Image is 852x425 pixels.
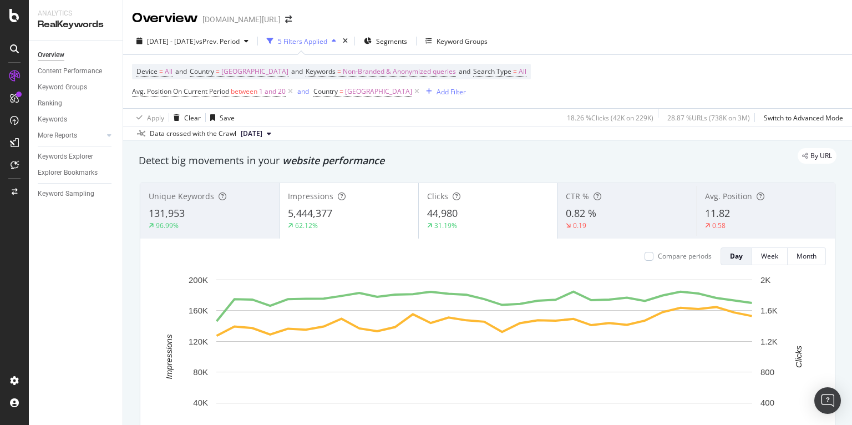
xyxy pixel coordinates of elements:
div: Overview [132,9,198,28]
text: 40K [193,398,208,407]
text: 1.2K [760,337,778,346]
span: [GEOGRAPHIC_DATA] [221,64,288,79]
text: 800 [760,367,774,377]
div: Switch to Advanced Mode [764,113,843,123]
a: Keywords Explorer [38,151,115,163]
text: 2K [760,275,770,285]
span: CTR % [566,191,589,201]
span: All [165,64,173,79]
div: Keyword Sampling [38,188,94,200]
div: 96.99% [156,221,179,230]
text: Impressions [164,334,174,379]
div: and [297,87,309,96]
div: 0.19 [573,221,586,230]
span: = [513,67,517,76]
div: 31.19% [434,221,457,230]
div: RealKeywords [38,18,114,31]
span: Clicks [427,191,448,201]
div: times [341,36,350,47]
text: Clicks [794,345,803,367]
div: Explorer Bookmarks [38,167,98,179]
div: Open Intercom Messenger [814,387,841,414]
div: Keyword Groups [437,37,488,46]
text: 200K [189,275,208,285]
div: Save [220,113,235,123]
button: Segments [359,32,412,50]
span: 0.82 % [566,206,596,220]
div: Compare periods [658,251,712,261]
span: 5,444,377 [288,206,332,220]
button: Add Filter [422,85,466,98]
button: Month [788,247,826,265]
span: vs Prev. Period [196,37,240,46]
div: Apply [147,113,164,123]
div: Day [730,251,743,261]
div: Month [797,251,816,261]
button: Switch to Advanced Mode [759,109,843,127]
a: Overview [38,49,115,61]
div: Analytics [38,9,114,18]
span: All [519,64,526,79]
span: Segments [376,37,407,46]
span: Search Type [473,67,511,76]
button: and [297,86,309,97]
button: Week [752,247,788,265]
span: [GEOGRAPHIC_DATA] [345,84,412,99]
div: Keywords [38,114,67,125]
span: 11.82 [705,206,730,220]
span: Country [190,67,214,76]
span: and [459,67,470,76]
div: 62.12% [295,221,318,230]
span: = [337,67,341,76]
div: 28.87 % URLs ( 738K on 3M ) [667,113,750,123]
a: Keyword Groups [38,82,115,93]
div: Week [761,251,778,261]
button: Clear [169,109,201,127]
span: Country [313,87,338,96]
span: Avg. Position [705,191,752,201]
span: = [216,67,220,76]
a: Ranking [38,98,115,109]
span: and [175,67,187,76]
div: Clear [184,113,201,123]
a: Content Performance [38,65,115,77]
a: Explorer Bookmarks [38,167,115,179]
span: and [291,67,303,76]
span: 44,980 [427,206,458,220]
span: = [339,87,343,96]
span: Impressions [288,191,333,201]
a: Keyword Sampling [38,188,115,200]
text: 400 [760,398,774,407]
button: Day [721,247,752,265]
button: [DATE] [236,127,276,140]
button: Keyword Groups [421,32,492,50]
div: Ranking [38,98,62,109]
span: between [231,87,257,96]
div: 5 Filters Applied [278,37,327,46]
div: 0.58 [712,221,726,230]
span: = [159,67,163,76]
text: 1.6K [760,306,778,315]
div: Keyword Groups [38,82,87,93]
div: Data crossed with the Crawl [150,129,236,139]
span: Non-Branded & Anonymized queries [343,64,456,79]
span: 2025 Jul. 25th [241,129,262,139]
a: Keywords [38,114,115,125]
div: Add Filter [437,87,466,97]
text: 120K [189,337,208,346]
div: More Reports [38,130,77,141]
div: [DOMAIN_NAME][URL] [202,14,281,25]
button: Save [206,109,235,127]
button: [DATE] - [DATE]vsPrev. Period [132,32,253,50]
span: Unique Keywords [149,191,214,201]
button: Apply [132,109,164,127]
div: legacy label [798,148,836,164]
button: 5 Filters Applied [262,32,341,50]
div: Overview [38,49,64,61]
div: Content Performance [38,65,102,77]
span: By URL [810,153,832,159]
span: Device [136,67,158,76]
div: 18.26 % Clicks ( 42K on 229K ) [567,113,653,123]
span: 131,953 [149,206,185,220]
span: Avg. Position On Current Period [132,87,229,96]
